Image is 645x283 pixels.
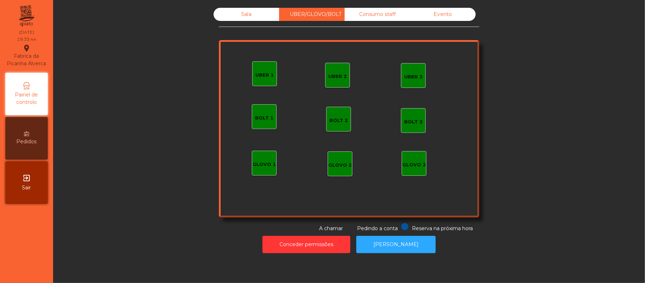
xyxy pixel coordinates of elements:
div: UBER 1 [255,72,274,79]
div: UBER/GLOVO/BOLT [279,8,345,21]
span: Reserva na próxima hora [412,225,473,232]
div: Consumo staff [345,8,410,21]
div: BOLT 1 [255,115,273,122]
div: BOLT 3 [404,118,423,126]
div: GLOVO 1 [253,161,276,168]
div: Fabrica da Picanha Alverca [6,44,47,67]
div: GLOVO 3 [402,161,426,168]
span: A chamar [319,225,343,232]
i: exit_to_app [22,174,31,182]
div: [DATE] [19,29,34,35]
div: Sala [214,8,279,21]
div: GLOVO 2 [328,162,352,169]
div: 19:33:44 [17,36,36,43]
img: qpiato [18,4,35,28]
button: Conceder permissões [262,236,350,253]
div: UBER 2 [328,73,347,80]
span: Painel de controlo [7,91,46,106]
button: [PERSON_NAME] [356,236,436,253]
span: Pedindo a conta [357,225,398,232]
span: Pedidos [17,138,37,145]
div: Evento [410,8,476,21]
div: BOLT 2 [329,117,348,124]
span: Sair [22,184,31,192]
i: location_on [22,44,31,52]
div: UBER 3 [404,73,423,81]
